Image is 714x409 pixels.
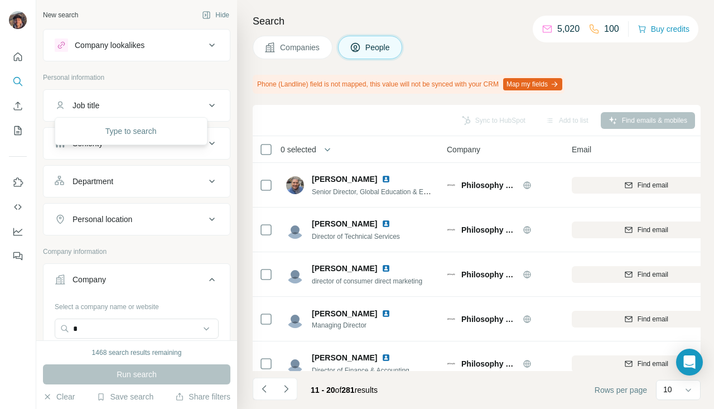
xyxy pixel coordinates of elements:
[9,172,27,193] button: Use Surfe on LinkedIn
[312,367,409,374] span: Director of Finance & Accounting
[382,175,390,184] img: LinkedIn logo
[9,47,27,67] button: Quick start
[253,75,565,94] div: Phone (Landline) field is not mapped, this value will not be synced with your CRM
[312,233,400,240] span: Director of Technical Services
[97,391,153,402] button: Save search
[286,176,304,194] img: Avatar
[312,320,404,330] span: Managing Director
[595,384,647,396] span: Rows per page
[312,308,377,319] span: [PERSON_NAME]
[676,349,703,376] div: Open Intercom Messenger
[311,386,335,394] span: 11 - 20
[73,274,106,285] div: Company
[281,144,316,155] span: 0 selected
[341,386,354,394] span: 281
[638,225,668,235] span: Find email
[461,180,517,191] span: Philosophy Beauty
[638,21,689,37] button: Buy credits
[73,176,113,187] div: Department
[9,11,27,29] img: Avatar
[461,358,517,369] span: Philosophy Beauty
[44,168,230,195] button: Department
[557,22,580,36] p: 5,020
[9,246,27,266] button: Feedback
[280,42,321,53] span: Companies
[638,359,668,369] span: Find email
[382,264,390,273] img: LinkedIn logo
[312,218,377,229] span: [PERSON_NAME]
[194,7,237,23] button: Hide
[286,266,304,283] img: Avatar
[286,310,304,328] img: Avatar
[44,206,230,233] button: Personal location
[92,348,182,358] div: 1468 search results remaining
[365,42,391,53] span: People
[44,92,230,119] button: Job title
[638,270,668,280] span: Find email
[9,96,27,116] button: Enrich CSV
[447,225,456,234] img: Logo of Philosophy Beauty
[175,391,230,402] button: Share filters
[55,297,219,312] div: Select a company name or website
[447,144,480,155] span: Company
[9,71,27,92] button: Search
[9,121,27,141] button: My lists
[312,352,377,363] span: [PERSON_NAME]
[312,174,377,185] span: [PERSON_NAME]
[311,386,378,394] span: results
[75,40,144,51] div: Company lookalikes
[604,22,619,36] p: 100
[312,263,377,274] span: [PERSON_NAME]
[43,391,75,402] button: Clear
[447,181,456,190] img: Logo of Philosophy Beauty
[382,219,390,228] img: LinkedIn logo
[447,270,456,279] img: Logo of Philosophy Beauty
[253,13,701,29] h4: Search
[503,78,562,90] button: Map my fields
[275,378,297,400] button: Navigate to next page
[44,130,230,157] button: Seniority
[73,100,99,111] div: Job title
[73,214,132,225] div: Personal location
[57,120,205,142] div: Type to search
[43,10,78,20] div: New search
[461,269,517,280] span: Philosophy Beauty
[572,144,591,155] span: Email
[312,277,422,285] span: director of consumer direct marketing
[638,314,668,324] span: Find email
[461,224,517,235] span: Philosophy Beauty
[9,222,27,242] button: Dashboard
[461,314,517,325] span: Philosophy Beauty
[382,309,390,318] img: LinkedIn logo
[9,197,27,217] button: Use Surfe API
[447,359,456,368] img: Logo of Philosophy Beauty
[44,32,230,59] button: Company lookalikes
[312,187,475,196] span: Senior Director, Global Education & Events, philosophy
[335,386,342,394] span: of
[286,221,304,239] img: Avatar
[43,73,230,83] p: Personal information
[253,378,275,400] button: Navigate to previous page
[638,180,668,190] span: Find email
[447,315,456,324] img: Logo of Philosophy Beauty
[286,355,304,373] img: Avatar
[663,384,672,395] p: 10
[382,353,390,362] img: LinkedIn logo
[44,266,230,297] button: Company
[43,247,230,257] p: Company information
